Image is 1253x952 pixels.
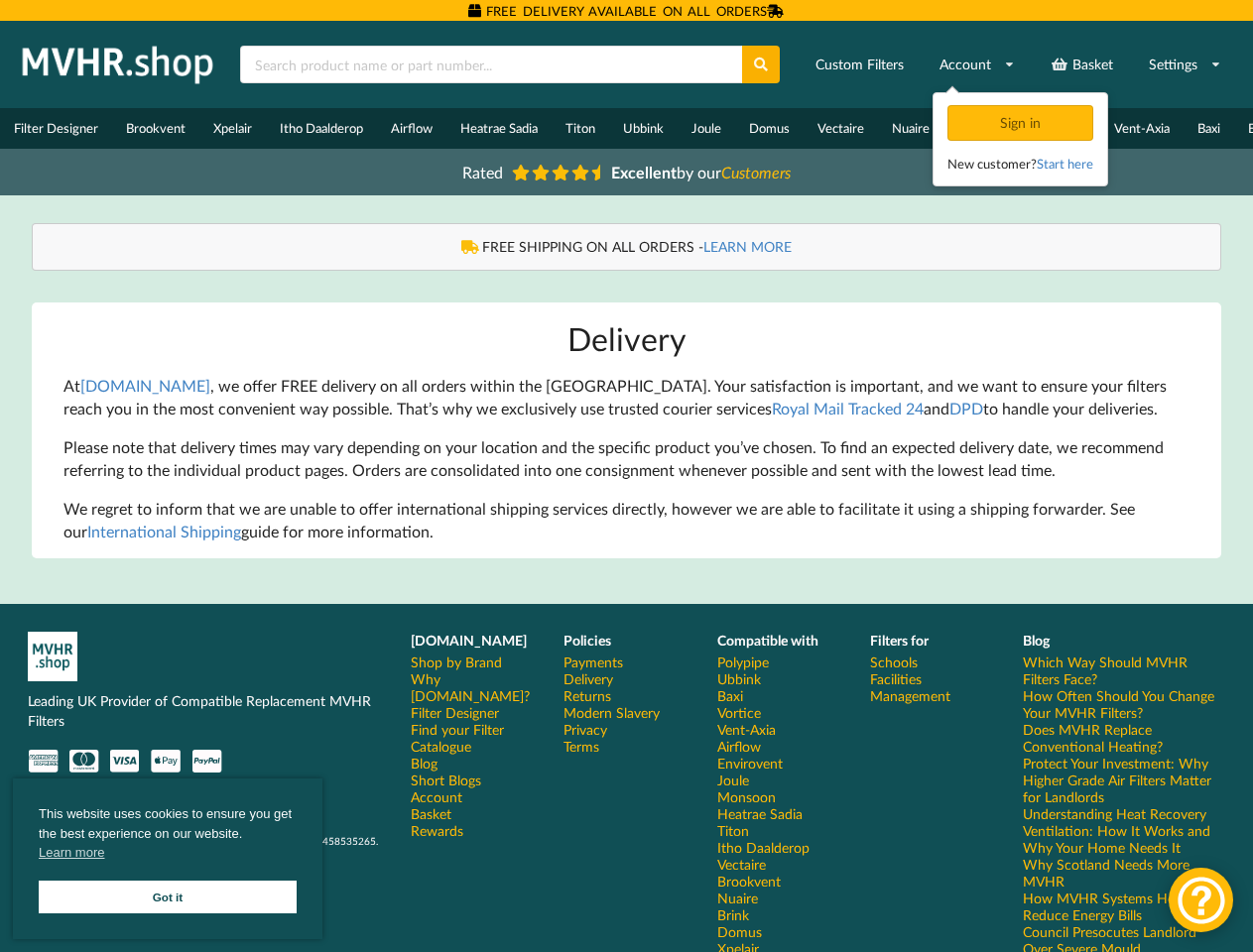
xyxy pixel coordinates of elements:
[1023,856,1225,890] a: Why Scotland Needs More MVHR
[87,522,241,540] a: International Shipping
[1038,47,1126,82] a: Basket
[717,670,761,687] a: Ubbink
[564,670,613,687] a: Delivery
[772,399,924,417] a: Royal Mail Tracked 24
[564,704,660,721] a: Modern Slavery
[240,46,742,83] input: Search product name or part number...
[411,632,527,649] b: [DOMAIN_NAME]
[1136,47,1234,82] a: Settings
[564,654,623,670] a: Payments
[63,375,1190,420] p: At , we offer FREE delivery on all orders within the [GEOGRAPHIC_DATA]. Your satisfaction is impo...
[39,843,104,863] a: cookies - Learn more
[411,704,499,721] a: Filter Designer
[462,163,503,181] span: Rated
[927,47,1028,82] a: Account
[28,691,383,731] p: Leading UK Provider of Compatible Replacement MVHR Filters
[14,40,222,89] img: mvhr.shop.png
[717,890,758,906] a: Nuaire
[411,822,463,839] a: Rewards
[611,163,791,181] span: by our
[947,154,1093,174] div: New customer?
[717,873,781,890] a: Brookvent
[947,105,1093,141] div: Sign in
[611,163,677,181] b: Excellent
[53,237,1201,257] div: FREE SHIPPING ON ALL ORDERS -
[717,772,749,788] a: Joule
[28,632,77,681] img: mvhr-inverted.png
[552,108,609,149] a: Titon
[717,839,810,856] a: Itho Daalderop
[803,47,917,82] a: Custom Filters
[717,738,761,755] a: Airflow
[717,654,769,670] a: Polypipe
[721,163,791,181] i: Customers
[39,804,297,868] span: This website uses cookies to ensure you get the best experience on our website.
[717,632,818,649] b: Compatible with
[564,687,611,704] a: Returns
[717,687,743,704] a: Baxi
[1037,156,1093,172] a: Start here
[564,632,611,649] b: Policies
[878,108,943,149] a: Nuaire
[703,238,792,255] a: LEARN MORE
[411,738,471,755] a: Catalogue
[448,156,806,188] a: Rated Excellentby ourCustomers
[804,108,878,149] a: Vectaire
[39,881,297,913] a: Got it cookie
[947,114,1097,131] a: Sign in
[717,822,749,839] a: Titon
[80,376,210,395] a: [DOMAIN_NAME]
[1023,755,1225,805] a: Protect Your Investment: Why Higher Grade Air Filters Matter for Landlords
[717,788,776,805] a: Monsoon
[564,721,607,738] a: Privacy
[717,805,803,822] a: Heatrae Sadia
[717,721,776,738] a: Vent-Axia
[870,632,929,649] b: Filters for
[1023,687,1225,721] a: How Often Should You Change Your MVHR Filters?
[717,923,762,940] a: Domus
[717,906,749,923] a: Brink
[1184,108,1234,149] a: Baxi
[1023,721,1225,755] a: Does MVHR Replace Conventional Heating?
[411,670,536,704] a: Why [DOMAIN_NAME]?
[266,108,377,149] a: Itho Daalderop
[717,755,783,772] a: Envirovent
[1023,890,1225,923] a: How MVHR Systems Help Reduce Energy Bills
[411,788,462,805] a: Account
[411,654,502,670] a: Shop by Brand
[411,755,438,772] a: Blog
[678,108,735,149] a: Joule
[446,108,552,149] a: Heatrae Sadia
[411,721,504,738] a: Find your Filter
[377,108,446,149] a: Airflow
[609,108,678,149] a: Ubbink
[112,108,199,149] a: Brookvent
[411,772,481,788] a: Short Blogs
[63,498,1190,543] p: We regret to inform that we are unable to offer international shipping services directly, however...
[870,670,995,704] a: Facilities Management
[1023,805,1225,856] a: Understanding Heat Recovery Ventilation: How It Works and Why Your Home Needs It
[949,399,983,417] a: DPD
[411,805,451,822] a: Basket
[13,778,322,939] div: cookieconsent
[63,318,1190,359] h1: Delivery
[717,856,766,873] a: Vectaire
[564,738,599,755] a: Terms
[735,108,804,149] a: Domus
[717,704,761,721] a: Vortice
[63,436,1190,482] p: Please note that delivery times may vary depending on your location and the specific product you’...
[870,654,918,670] a: Schools
[1023,654,1225,687] a: Which Way Should MVHR Filters Face?
[1100,108,1184,149] a: Vent-Axia
[1023,632,1050,649] b: Blog
[199,108,266,149] a: Xpelair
